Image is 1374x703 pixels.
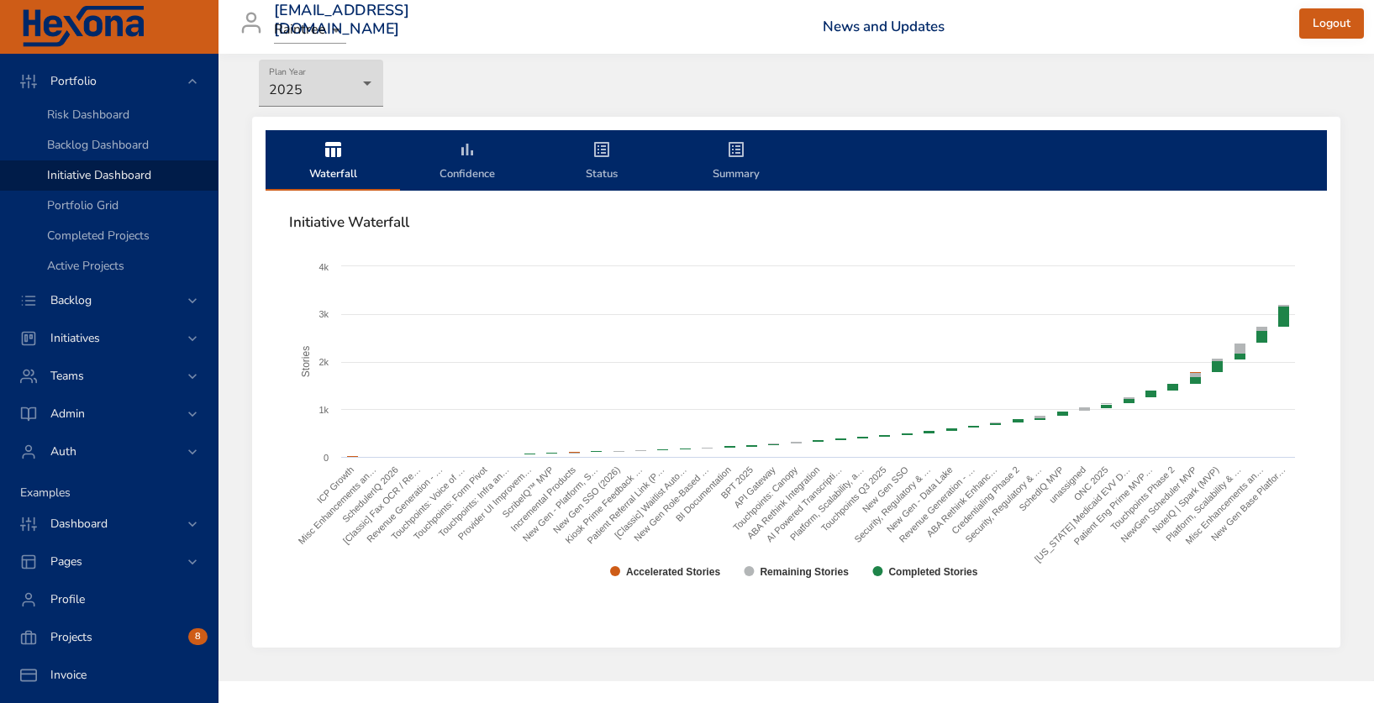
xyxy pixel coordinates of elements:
[47,258,124,274] span: Active Projects
[520,464,599,543] text: New Gen - Platform, S…
[674,464,733,523] text: BI Documentation
[963,464,1043,544] text: Security, Regulatory & …
[274,2,409,38] h3: [EMAIL_ADDRESS][DOMAIN_NAME]
[823,17,945,36] a: News and Updates
[788,464,866,543] text: Platform, Scalability, a…
[861,464,911,515] text: New Gen SSO
[188,630,208,643] span: 8
[719,464,755,501] text: BPT 2025
[47,107,129,123] span: Risk Dashboard
[950,464,1021,536] text: Credentialing Phase 2
[300,346,312,377] text: Stories
[410,139,524,184] span: Confidence
[897,464,977,544] text: Revenue Generation - …
[318,405,329,415] text: 1k
[1071,464,1154,547] text: Patient Eng Prime MVP…
[852,464,932,544] text: Security, Regulatory & …
[551,464,622,535] text: New Gen SSO (2026)
[732,464,777,510] text: API Gateway
[679,139,793,184] span: Summary
[37,292,105,308] span: Backlog
[412,464,489,542] text: Touchpoints: Form Pivot
[276,139,390,184] span: Waterfall
[37,73,110,89] span: Portfolio
[318,357,329,367] text: 2k
[365,464,445,544] text: Revenue Generation - …
[47,228,150,244] span: Completed Projects
[47,197,118,213] span: Portfolio Grid
[389,464,466,542] text: Touchpoints: Voice of …
[1150,464,1221,535] text: NoteIQ | Spark (MVP)
[819,464,888,533] text: Touchpoints Q3 2025
[1313,13,1350,34] span: Logout
[1119,464,1198,544] text: NewGen Scheduler MVP
[1299,8,1364,39] button: Logout
[259,60,383,107] div: 2025
[924,464,998,538] text: ABA Rethink Enhanc…
[37,406,98,422] span: Admin
[47,167,151,183] span: Initiative Dashboard
[37,330,113,346] span: Initiatives
[1071,464,1109,502] text: ONC 2025
[626,566,720,578] text: Accelerated Stories
[340,464,400,524] text: SchedulerIQ 2026
[1047,464,1087,505] text: unassigned
[764,464,844,544] text: AI Powered Transcripti…
[1108,464,1177,532] text: Touchpoints Phase 2
[20,6,146,48] img: Hexona
[436,464,510,538] text: Touchpoints: Infra an…
[318,309,329,319] text: 3k
[274,17,346,44] div: Raintree
[315,464,356,506] text: ICP Growth
[745,464,821,541] text: ABA Rethink Integration
[500,464,555,520] text: ScribeIQ™ MVP
[266,130,1327,191] div: initiative-tabs
[37,516,121,532] span: Dashboard
[1164,464,1243,543] text: Platform, Scalability & …
[1209,464,1287,543] text: New Gen Base Platfor…
[37,368,97,384] span: Teams
[37,667,100,683] span: Invoice
[508,464,577,533] text: Incremental Products
[885,464,955,534] text: New Gen - Data Lake
[37,591,98,607] span: Profile
[47,137,149,153] span: Backlog Dashboard
[37,553,96,569] span: Pages
[731,464,799,532] text: Touchpoints: Canopy
[318,262,329,272] text: 4k
[1033,464,1132,564] text: [US_STATE] Medicaid EVV D…
[37,629,106,645] span: Projects
[545,139,659,184] span: Status
[455,464,533,542] text: Provider UI Improvem…
[1017,464,1066,513] text: SchedIQ MVP
[289,214,1303,231] span: Initiative Waterfall
[296,464,377,546] text: Misc Enhancements an…
[341,464,423,546] text: [Classic] Fax OCR / Re…
[760,566,849,578] text: Remaining Stories
[585,464,666,546] text: Patient Referral Link (P…
[563,464,644,545] text: Kiosk Prime Feedback …
[1183,464,1265,546] text: Misc Enhancements an…
[37,443,90,459] span: Auth
[613,464,688,540] text: [Classic] Waitlist Auto…
[632,464,711,543] text: New Gen Role-Based …
[324,453,329,463] text: 0
[888,566,977,578] text: Completed Stories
